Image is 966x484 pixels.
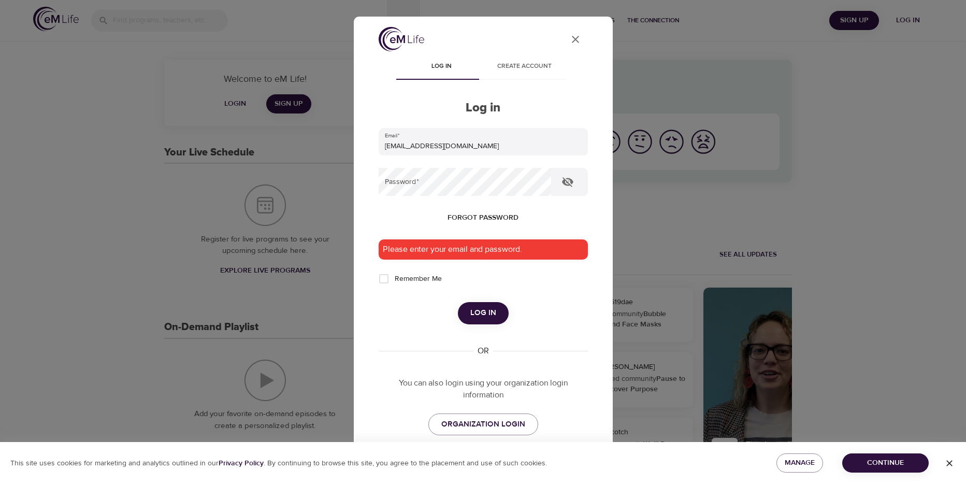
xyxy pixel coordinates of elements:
[563,27,588,52] button: close
[470,306,496,320] span: Log in
[850,457,920,469] span: Continue
[443,208,523,227] button: Forgot password
[379,239,588,260] div: Please enter your email and password.
[379,27,424,51] img: logo
[428,414,538,435] a: ORGANIZATION LOGIN
[785,457,815,469] span: Manage
[458,302,509,324] button: Log in
[473,345,493,357] div: OR
[219,459,264,468] b: Privacy Policy
[448,211,518,224] span: Forgot password
[395,274,442,284] span: Remember Me
[379,377,588,401] p: You can also login using your organization login information
[441,418,525,431] span: ORGANIZATION LOGIN
[379,55,588,80] div: disabled tabs example
[379,101,588,116] h2: Log in
[407,61,477,72] span: Log in
[489,61,560,72] span: Create account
